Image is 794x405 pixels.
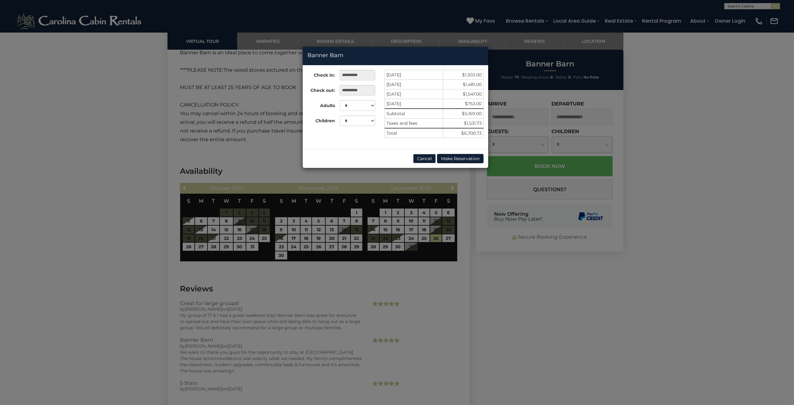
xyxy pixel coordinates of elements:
label: Children [303,115,335,124]
td: [DATE] [385,80,443,89]
td: $5,169.00 [443,109,483,119]
button: Cancel [413,154,436,163]
td: $753.00 [443,99,483,109]
label: Adults [303,100,335,109]
td: Taxes and fees [385,119,443,128]
td: Total [385,128,443,138]
td: [DATE] [385,70,443,80]
td: [DATE] [385,89,443,99]
td: [DATE] [385,99,443,109]
h4: Banner Barn [307,52,484,60]
button: Make Reservation [437,154,484,163]
td: $6,700.73 [443,128,483,138]
label: Check out: [303,85,335,93]
td: $1,531.73 [443,119,483,128]
td: $1,303.00 [443,70,483,80]
label: Check in: [303,70,335,78]
td: $1,547.00 [443,89,483,99]
td: Subtotal [385,109,443,119]
td: $1,481.00 [443,80,483,89]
